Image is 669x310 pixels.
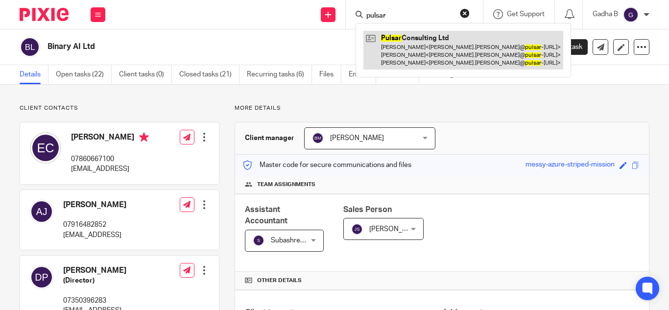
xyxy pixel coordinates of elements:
p: [EMAIL_ADDRESS] [71,164,149,174]
h4: [PERSON_NAME] [71,132,149,144]
p: 07350396283 [63,296,126,306]
span: Get Support [507,11,545,18]
h5: (Director) [63,276,126,286]
span: Sales Person [343,206,392,214]
img: svg%3E [253,235,264,246]
a: Recurring tasks (6) [247,65,312,84]
p: 07860667100 [71,154,149,164]
img: svg%3E [30,132,61,164]
img: Pixie [20,8,69,21]
a: Open tasks (22) [56,65,112,84]
a: Details [20,65,48,84]
a: Client tasks (0) [119,65,172,84]
p: Client contacts [20,104,219,112]
p: Gadha B [593,9,618,19]
a: Files [319,65,341,84]
h4: [PERSON_NAME] [63,200,126,210]
i: Primary [139,132,149,142]
h3: Client manager [245,133,294,143]
span: Team assignments [257,181,315,189]
p: 07916482852 [63,220,126,230]
p: More details [235,104,649,112]
a: Closed tasks (21) [179,65,239,84]
input: Search [365,12,454,21]
h2: Binary AI Ltd [48,42,423,52]
p: Master code for secure communications and files [242,160,411,170]
span: Subashree B [271,237,310,244]
img: svg%3E [20,37,40,57]
img: svg%3E [623,7,639,23]
span: Assistant Accountant [245,206,287,225]
h4: [PERSON_NAME] [63,265,126,276]
img: svg%3E [351,223,363,235]
span: Other details [257,277,302,285]
img: svg%3E [312,132,324,144]
span: [PERSON_NAME] [330,135,384,142]
img: svg%3E [30,265,53,289]
span: [PERSON_NAME] [369,226,423,233]
button: Clear [460,8,470,18]
img: svg%3E [30,200,53,223]
p: [EMAIL_ADDRESS] [63,230,126,240]
div: messy-azure-striped-mission [526,160,615,171]
a: Emails [349,65,376,84]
